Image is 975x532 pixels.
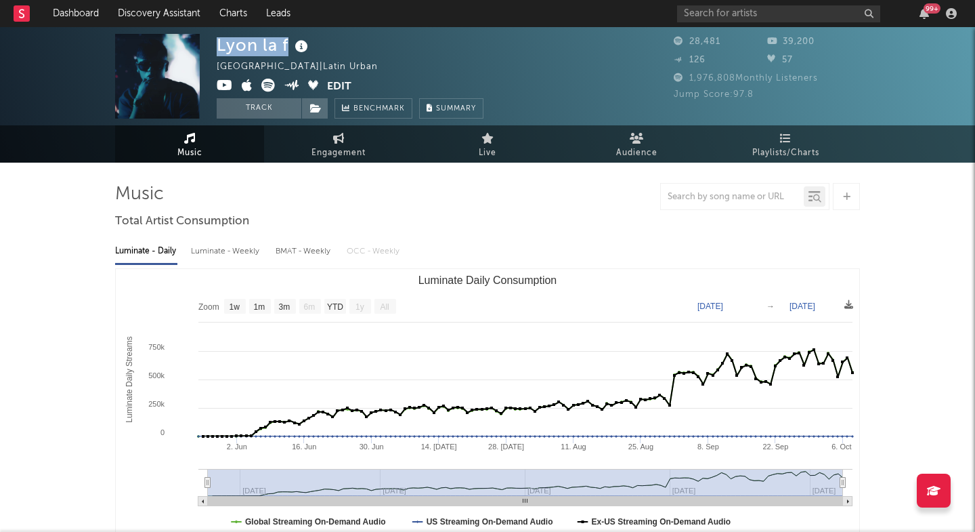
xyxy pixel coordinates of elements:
[711,125,860,163] a: Playlists/Charts
[674,90,754,99] span: Jump Score: 97.8
[148,371,165,380] text: 500k
[418,274,557,286] text: Luminate Daily Consumption
[616,145,657,161] span: Audience
[217,98,301,119] button: Track
[160,428,165,436] text: 0
[789,302,815,311] text: [DATE]
[677,5,880,22] input: Search for artists
[562,125,711,163] a: Audience
[674,56,706,64] span: 126
[276,240,333,263] div: BMAT - Weekly
[752,145,819,161] span: Playlists/Charts
[115,213,249,230] span: Total Artist Consumption
[413,125,562,163] a: Live
[674,37,720,46] span: 28,481
[148,343,165,351] text: 750k
[697,302,723,311] text: [DATE]
[311,145,366,161] span: Engagement
[227,443,247,451] text: 2. Jun
[421,443,457,451] text: 14. [DATE]
[191,240,262,263] div: Luminate - Weekly
[762,443,788,451] text: 22. Sep
[628,443,653,451] text: 25. Aug
[561,443,586,451] text: 11. Aug
[245,517,386,527] text: Global Streaming On-Demand Audio
[592,517,731,527] text: Ex-US Streaming On-Demand Audio
[230,302,240,312] text: 1w
[217,34,311,56] div: Lyon la f
[115,240,177,263] div: Luminate - Daily
[766,302,775,311] text: →
[217,59,393,75] div: [GEOGRAPHIC_DATA] | Latin Urban
[924,3,940,14] div: 99 +
[334,98,412,119] a: Benchmark
[264,125,413,163] a: Engagement
[767,37,815,46] span: 39,200
[198,302,219,312] text: Zoom
[177,145,202,161] span: Music
[427,517,553,527] text: US Streaming On-Demand Audio
[279,302,290,312] text: 3m
[327,302,343,312] text: YTD
[419,98,483,119] button: Summary
[148,400,165,408] text: 250k
[479,145,496,161] span: Live
[697,443,719,451] text: 8. Sep
[115,125,264,163] a: Music
[380,302,389,312] text: All
[488,443,524,451] text: 28. [DATE]
[360,443,384,451] text: 30. Jun
[674,74,818,83] span: 1,976,808 Monthly Listeners
[661,192,804,203] input: Search by song name or URL
[292,443,316,451] text: 16. Jun
[919,8,929,19] button: 99+
[355,302,364,312] text: 1y
[254,302,265,312] text: 1m
[436,105,476,112] span: Summary
[767,56,793,64] span: 57
[831,443,851,451] text: 6. Oct
[304,302,316,312] text: 6m
[353,101,405,117] span: Benchmark
[327,79,351,96] button: Edit
[125,336,134,422] text: Luminate Daily Streams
